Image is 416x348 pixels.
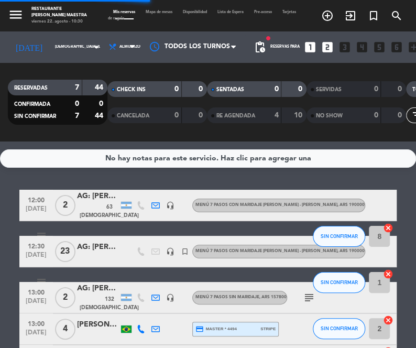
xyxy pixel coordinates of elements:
strong: 0 [298,85,304,93]
span: 12:30 [23,240,49,252]
span: 2 [55,287,75,308]
button: SIN CONFIRMAR [313,272,365,293]
span: SIN CONFIRMAR [14,114,56,119]
i: credit_card [195,325,204,333]
strong: 0 [174,85,179,93]
strong: 44 [95,112,105,119]
span: 132 [DEMOGRAPHIC_DATA] [80,295,139,312]
strong: 0 [398,85,404,93]
span: 23 [55,241,75,262]
button: SIN CONFIRMAR [313,318,365,339]
i: [DATE] [8,38,50,57]
i: looks_two [321,40,334,54]
i: subject [35,276,48,289]
span: 12:00 [23,193,49,205]
strong: 0 [199,85,205,93]
i: subject [303,291,315,304]
strong: 0 [398,112,404,119]
span: fiber_manual_record [265,35,271,41]
strong: 7 [75,84,79,91]
span: Almuerzo [119,45,140,49]
span: Menú 7 pasos con maridaje [PERSON_NAME] - [PERSON_NAME] [195,249,365,253]
span: , ARS 157800 [259,295,287,299]
span: 13:00 [23,317,49,329]
span: SIN CONFIRMAR [321,325,358,331]
i: add_circle_outline [321,9,334,22]
span: , ARS 190000 [337,249,365,253]
span: NO SHOW [316,113,343,118]
span: SIN CONFIRMAR [321,279,358,285]
span: master * 4494 [195,325,237,333]
span: SENTADAS [216,87,244,92]
strong: 0 [199,112,205,119]
i: turned_in_not [367,9,380,22]
span: 2 [55,195,75,216]
i: looks_5 [373,40,386,54]
span: 13:00 [23,286,49,298]
span: 4 [55,319,75,340]
span: SERVIDAS [316,87,342,92]
i: headset_mic [166,247,174,256]
div: [PERSON_NAME] [77,319,119,331]
i: menu [8,7,24,23]
div: No hay notas para este servicio. Haz clic para agregar una [105,153,311,165]
span: Lista de Espera [212,10,249,14]
span: [DATE] [23,329,49,341]
span: [DATE] [23,252,49,264]
div: viernes 22. agosto - 10:30 [31,19,92,25]
i: looks_6 [390,40,403,54]
strong: 0 [174,112,179,119]
div: Restaurante [PERSON_NAME] Maestra [31,6,92,19]
strong: 0 [99,100,105,107]
span: RE AGENDADA [216,113,255,118]
i: cancel [383,223,393,233]
div: AG: [PERSON_NAME] X 23 / FLOT [PERSON_NAME] [77,241,119,253]
span: [DATE] [23,205,49,217]
i: search [390,9,403,22]
i: looks_4 [355,40,369,54]
span: RESERVADAS [14,85,48,91]
i: looks_3 [338,40,352,54]
span: CHECK INS [117,87,146,92]
span: 63 [DEMOGRAPHIC_DATA] [80,203,139,220]
strong: 4 [274,112,278,119]
strong: 7 [75,112,79,119]
strong: 0 [274,85,278,93]
span: Menú 7 pasos con maridaje [PERSON_NAME] - [PERSON_NAME] [195,203,365,207]
span: CANCELADA [117,113,149,118]
i: subject [35,230,48,243]
span: Mapa de mesas [140,10,178,14]
span: CONFIRMADA [14,102,50,107]
span: Mis reservas [108,10,140,14]
i: cancel [383,315,393,325]
button: SIN CONFIRMAR [313,226,365,247]
i: cancel [383,269,393,279]
i: turned_in_not [181,247,189,256]
strong: 0 [374,112,378,119]
strong: 0 [374,85,378,93]
i: headset_mic [166,201,174,210]
span: pending_actions [254,41,266,53]
i: headset_mic [166,293,174,302]
i: arrow_drop_down [90,41,103,53]
strong: 0 [75,100,79,107]
div: AG: [PERSON_NAME] x2 / [PERSON_NAME] [77,282,119,295]
span: [DATE] [23,298,49,310]
span: SIN CONFIRMAR [321,233,358,239]
button: menu [8,7,24,25]
div: AG: [PERSON_NAME] [PERSON_NAME] x2 / SUNTRIP [77,190,119,202]
span: Menú 7 pasos sin maridaje [195,295,287,299]
span: stripe [260,325,276,332]
strong: 44 [95,84,105,91]
span: , ARS 190000 [337,203,365,207]
span: Disponibilidad [178,10,212,14]
strong: 10 [294,112,304,119]
i: looks_one [303,40,317,54]
span: Pre-acceso [249,10,277,14]
i: exit_to_app [344,9,357,22]
span: Reservas para [270,45,300,49]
